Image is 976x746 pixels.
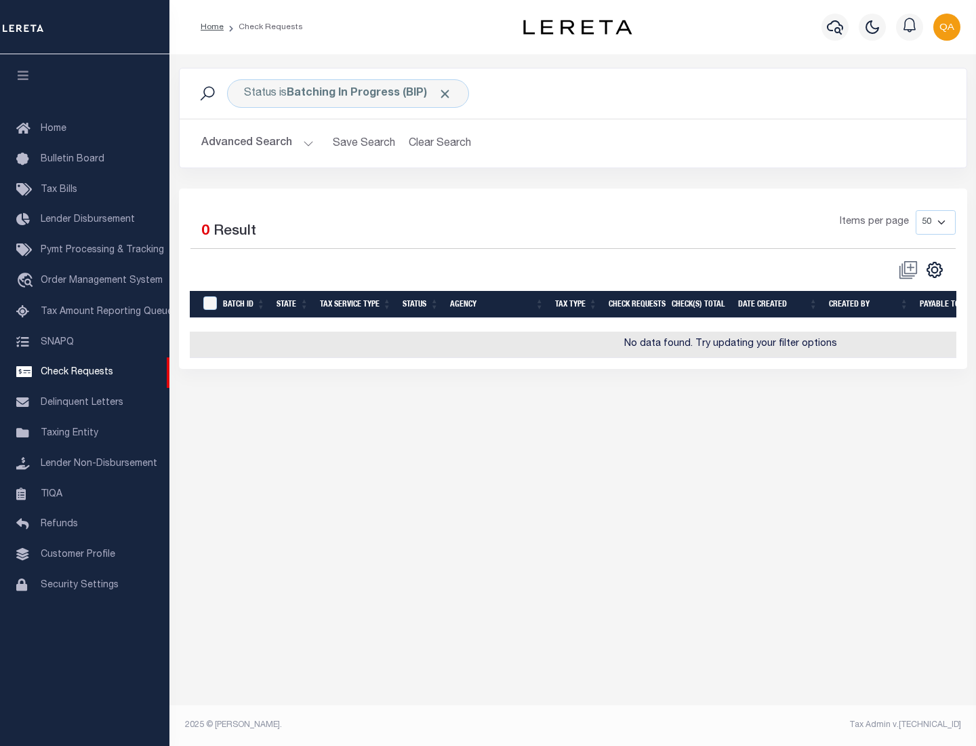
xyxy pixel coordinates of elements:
li: Check Requests [224,21,303,33]
a: Home [201,23,224,31]
span: Security Settings [41,581,119,590]
span: Items per page [840,215,909,230]
span: Click to Remove [438,87,452,101]
th: Batch Id: activate to sort column ascending [218,291,271,319]
span: TIQA [41,489,62,498]
span: Tax Bills [41,185,77,195]
button: Advanced Search [201,130,314,157]
span: Tax Amount Reporting Queue [41,307,173,317]
label: Result [213,221,256,243]
th: Check Requests [603,291,666,319]
th: Status: activate to sort column ascending [397,291,445,319]
span: Order Management System [41,276,163,286]
th: Agency: activate to sort column ascending [445,291,550,319]
span: 0 [201,224,209,239]
span: Refunds [41,519,78,529]
th: State: activate to sort column ascending [271,291,314,319]
th: Check(s) Total [666,291,733,319]
th: Tax Type: activate to sort column ascending [550,291,603,319]
img: svg+xml;base64,PHN2ZyB4bWxucz0iaHR0cDovL3d3dy53My5vcmcvMjAwMC9zdmciIHBvaW50ZXItZXZlbnRzPSJub25lIi... [933,14,960,41]
img: logo-dark.svg [523,20,632,35]
b: Batching In Progress (BIP) [287,88,452,99]
th: Created By: activate to sort column ascending [823,291,914,319]
span: Customer Profile [41,550,115,559]
span: Check Requests [41,368,113,377]
span: Lender Non-Disbursement [41,459,157,469]
span: Lender Disbursement [41,215,135,224]
div: Status is [227,79,469,108]
span: Pymt Processing & Tracking [41,246,164,255]
button: Clear Search [403,130,477,157]
button: Save Search [325,130,403,157]
span: SNAPQ [41,337,74,347]
div: 2025 © [PERSON_NAME]. [175,719,573,731]
span: Taxing Entity [41,429,98,438]
i: travel_explore [16,273,38,290]
span: Delinquent Letters [41,398,123,408]
th: Tax Service Type: activate to sort column ascending [314,291,397,319]
span: Bulletin Board [41,155,104,164]
span: Home [41,124,66,134]
div: Tax Admin v.[TECHNICAL_ID] [583,719,961,731]
th: Date Created: activate to sort column ascending [733,291,823,319]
